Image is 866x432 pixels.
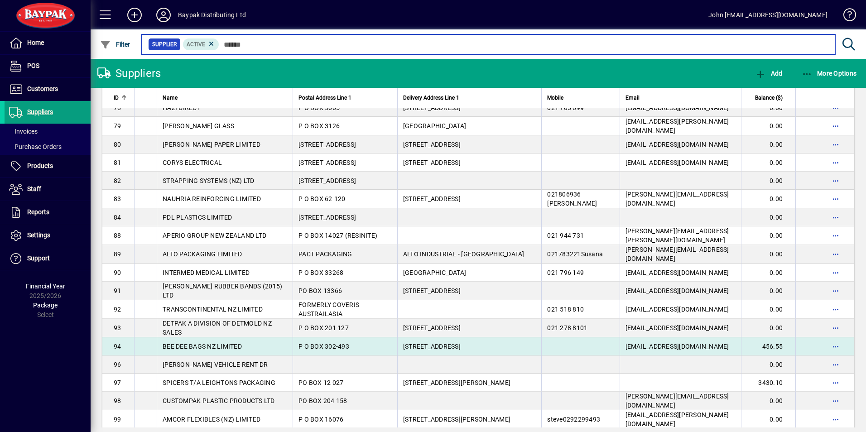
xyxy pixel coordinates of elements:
[403,416,510,423] span: [STREET_ADDRESS][PERSON_NAME]
[403,122,466,130] span: [GEOGRAPHIC_DATA]
[163,93,287,103] div: Name
[114,122,121,130] span: 79
[741,245,795,264] td: 0.00
[298,379,343,386] span: PO BOX 12 027
[547,104,584,111] span: 021 705 899
[9,128,38,135] span: Invoices
[625,287,729,294] span: [EMAIL_ADDRESS][DOMAIN_NAME]
[298,159,356,166] span: [STREET_ADDRESS]
[27,85,58,92] span: Customers
[163,250,242,258] span: ALTO PACKAGING LIMITED
[755,70,782,77] span: Add
[403,287,461,294] span: [STREET_ADDRESS]
[163,214,232,221] span: PDL PLASTICS LIMITED
[741,300,795,319] td: 0.00
[187,41,205,48] span: Active
[114,416,121,423] span: 99
[625,118,729,134] span: [EMAIL_ADDRESS][PERSON_NAME][DOMAIN_NAME]
[114,214,121,221] span: 84
[27,231,50,239] span: Settings
[403,141,461,148] span: [STREET_ADDRESS]
[5,155,91,178] a: Products
[114,232,121,239] span: 88
[298,122,340,130] span: P O BOX 3126
[298,269,343,276] span: P O BOX 33268
[403,269,466,276] span: [GEOGRAPHIC_DATA]
[828,137,843,152] button: More options
[298,195,346,202] span: P O BOX 62-120
[163,416,260,423] span: AMCOR FLEXIBLES (NZ) LIMITED
[625,159,729,166] span: [EMAIL_ADDRESS][DOMAIN_NAME]
[97,66,161,81] div: Suppliers
[298,177,356,184] span: [STREET_ADDRESS]
[163,232,266,239] span: APERIO GROUP NEW ZEALAND LTD
[828,394,843,408] button: More options
[27,162,53,169] span: Products
[98,36,133,53] button: Filter
[741,355,795,374] td: 0.00
[298,301,359,317] span: FORMERLY COVERIS AUSTRAILASIA
[26,283,65,290] span: Financial Year
[828,155,843,170] button: More options
[163,379,275,386] span: SPICERS T/A LEIGHTONS PACKAGING
[298,250,352,258] span: PACT PACKAGING
[741,190,795,208] td: 0.00
[163,122,234,130] span: [PERSON_NAME] GLASS
[755,93,783,103] span: Balance ($)
[741,410,795,429] td: 0.00
[163,177,255,184] span: STRAPPING SYSTEMS (NZ) LTD
[747,93,791,103] div: Balance ($)
[753,65,784,82] button: Add
[183,38,219,50] mat-chip: Activation Status: Active
[27,208,49,216] span: Reports
[298,287,342,294] span: PO BOX 13366
[298,141,356,148] span: [STREET_ADDRESS]
[828,412,843,427] button: More options
[741,154,795,172] td: 0.00
[163,159,222,166] span: CORYS ELECTRICAL
[163,343,242,350] span: BEE DEE BAGS NZ LIMITED
[403,159,461,166] span: [STREET_ADDRESS]
[741,208,795,226] td: 0.00
[625,141,729,148] span: [EMAIL_ADDRESS][DOMAIN_NAME]
[625,324,729,331] span: [EMAIL_ADDRESS][DOMAIN_NAME]
[298,214,356,221] span: [STREET_ADDRESS]
[298,232,377,239] span: P O BOX 14027 (RESINITE)
[298,324,349,331] span: P O BOX 201 127
[5,124,91,139] a: Invoices
[741,337,795,355] td: 456.55
[625,93,736,103] div: Email
[163,141,260,148] span: [PERSON_NAME] PAPER LIMITED
[828,302,843,317] button: More options
[547,416,600,423] span: steve0292299493
[114,177,121,184] span: 82
[403,250,524,258] span: ALTO INDUSTRIAL - [GEOGRAPHIC_DATA]
[27,39,44,46] span: Home
[114,104,121,111] span: 78
[163,104,201,111] span: HAZI DIRECT
[114,306,121,313] span: 92
[178,8,246,22] div: Baypak Distributing Ltd
[547,250,603,258] span: 021783221Susana
[298,104,340,111] span: P O BOX 5005
[828,247,843,261] button: More options
[828,173,843,188] button: More options
[100,41,130,48] span: Filter
[5,201,91,224] a: Reports
[27,185,41,192] span: Staff
[114,141,121,148] span: 80
[403,379,510,386] span: [STREET_ADDRESS][PERSON_NAME]
[403,104,461,111] span: [STREET_ADDRESS]
[403,343,461,350] span: [STREET_ADDRESS]
[152,40,177,49] span: Supplier
[27,62,39,69] span: POS
[741,264,795,282] td: 0.00
[625,191,729,207] span: [PERSON_NAME][EMAIL_ADDRESS][DOMAIN_NAME]
[828,119,843,133] button: More options
[27,254,50,262] span: Support
[403,93,459,103] span: Delivery Address Line 1
[828,375,843,390] button: More options
[149,7,178,23] button: Profile
[27,108,53,115] span: Suppliers
[114,287,121,294] span: 91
